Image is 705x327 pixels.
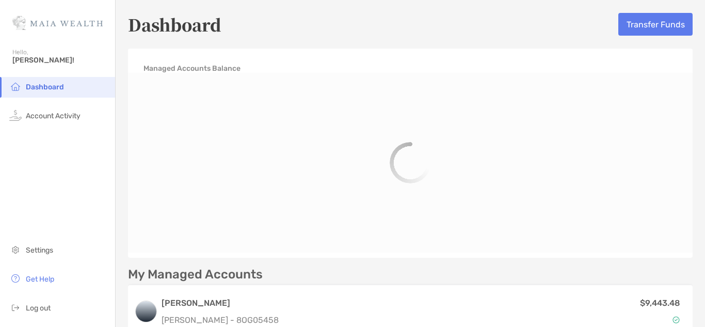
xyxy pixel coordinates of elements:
p: My Managed Accounts [128,268,263,281]
img: household icon [9,80,22,92]
span: Dashboard [26,83,64,91]
p: [PERSON_NAME] - 8OG05458 [162,314,279,326]
span: Account Activity [26,112,81,120]
p: $9,443.48 [640,297,680,309]
button: Transfer Funds [618,13,693,36]
img: logo account [136,301,156,322]
span: Settings [26,246,53,255]
img: Account Status icon [672,316,680,323]
img: Zoe Logo [12,4,103,41]
img: get-help icon [9,272,22,285]
span: [PERSON_NAME]! [12,56,109,65]
span: Log out [26,304,51,313]
img: logout icon [9,301,22,314]
span: Get Help [26,275,54,284]
h4: Managed Accounts Balance [143,64,241,73]
h5: Dashboard [128,12,221,36]
img: settings icon [9,243,22,256]
h3: [PERSON_NAME] [162,297,279,309]
img: activity icon [9,109,22,121]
